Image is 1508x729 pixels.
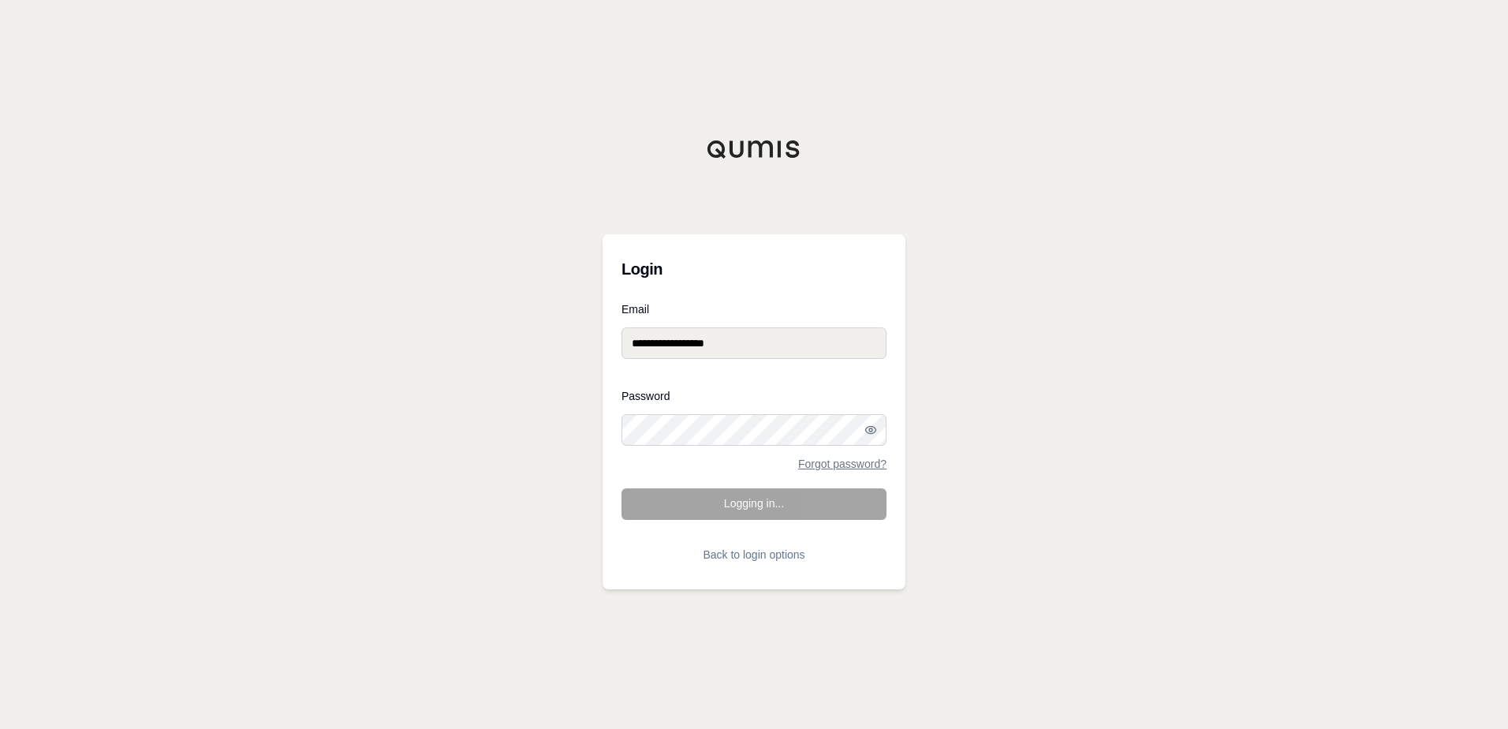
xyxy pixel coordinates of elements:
[621,304,887,315] label: Email
[621,253,887,285] h3: Login
[621,391,887,402] label: Password
[798,458,887,469] a: Forgot password?
[707,140,801,159] img: Qumis
[621,539,887,570] button: Back to login options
